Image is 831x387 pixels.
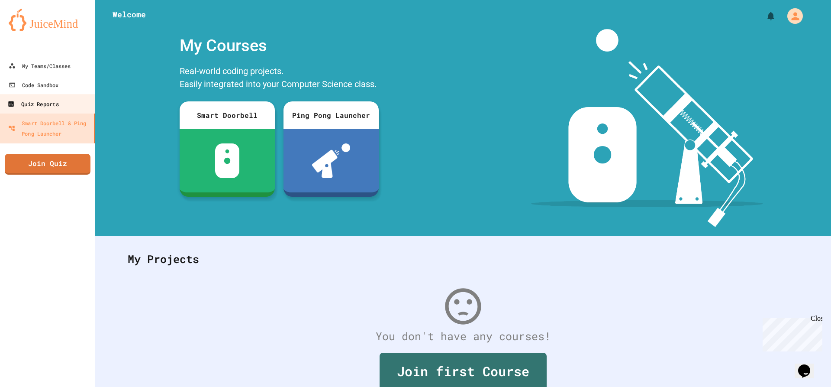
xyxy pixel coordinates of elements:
div: My Account [778,6,805,26]
div: Smart Doorbell & Ping Pong Launcher [8,118,90,139]
div: Code Sandbox [9,80,58,90]
div: Chat with us now!Close [3,3,60,55]
iframe: chat widget [759,315,822,351]
img: sdb-white.svg [215,143,240,178]
img: logo-orange.svg [9,9,87,31]
a: Join Quiz [5,154,90,175]
img: banner-image-my-projects.png [531,29,763,227]
div: Real-world coding projects. Easily integrated into your Computer Science class. [175,62,383,95]
div: My Teams/Classes [9,61,71,71]
div: Ping Pong Launcher [283,101,379,129]
div: Smart Doorbell [180,101,275,129]
div: My Projects [119,242,807,276]
div: My Courses [175,29,383,62]
div: My Notifications [750,9,778,23]
iframe: chat widget [795,352,822,378]
div: Quiz Reports [7,99,58,110]
img: ppl-with-ball.png [312,143,351,178]
div: You don't have any courses! [119,328,807,345]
